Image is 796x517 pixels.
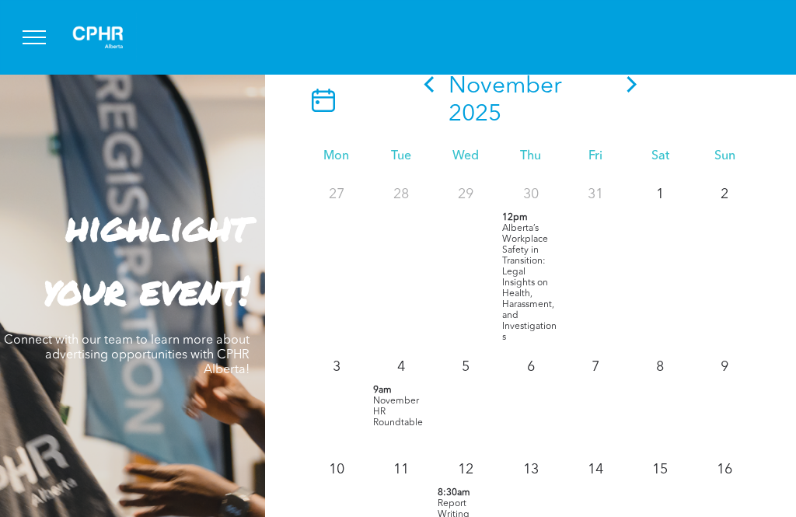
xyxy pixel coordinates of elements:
[628,149,693,164] div: Sat
[323,456,351,484] p: 10
[449,103,501,126] span: 2025
[4,334,250,376] span: Connect with our team to learn more about advertising opportunities with CPHR Alberta!
[517,456,545,484] p: 13
[44,198,250,317] strong: highlight your event!
[387,353,415,381] p: 4
[452,353,480,381] p: 5
[434,149,498,164] div: Wed
[581,180,609,208] p: 31
[502,212,528,223] span: 12pm
[14,17,54,58] button: menu
[387,456,415,484] p: 11
[369,149,434,164] div: Tue
[373,396,423,428] span: November HR Roundtable
[710,353,738,381] p: 9
[517,353,545,381] p: 6
[373,385,392,396] span: 9am
[323,353,351,381] p: 3
[387,180,415,208] p: 28
[449,75,562,98] span: November
[502,224,557,342] span: Alberta’s Workplace Safety in Transition: Legal Insights on Health, Harassment, and Investigations
[59,12,137,62] img: A white background with a few lines on it
[581,456,609,484] p: 14
[563,149,627,164] div: Fri
[452,456,480,484] p: 12
[646,353,674,381] p: 8
[323,180,351,208] p: 27
[710,456,738,484] p: 16
[452,180,480,208] p: 29
[438,487,470,498] span: 8:30am
[710,180,738,208] p: 2
[517,180,545,208] p: 30
[693,149,757,164] div: Sun
[646,180,674,208] p: 1
[498,149,563,164] div: Thu
[581,353,609,381] p: 7
[646,456,674,484] p: 15
[304,149,368,164] div: Mon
